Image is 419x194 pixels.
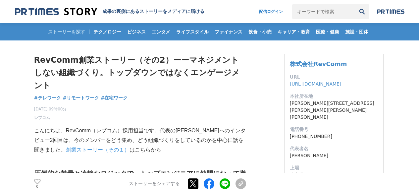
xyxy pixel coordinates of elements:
[246,29,274,35] span: 飲食・小売
[125,23,148,40] a: ビジネス
[174,23,211,40] a: ライフスタイル
[15,7,97,16] img: 成果の裏側にあるストーリーをメディアに届ける
[101,95,128,101] span: #在宅ワーク
[101,95,128,101] a: #在宅ワーク
[91,29,124,35] span: テクノロジー
[290,60,347,67] a: 株式会社RevComm
[34,115,50,121] a: レブコム
[63,95,99,101] span: #リモートワーク
[290,164,378,171] dt: 上場
[34,95,61,101] a: #テレワーク
[246,23,274,40] a: 飲食・小売
[174,29,211,35] span: ライフスタイル
[290,74,378,81] dt: URL
[313,29,342,35] span: 医療・健康
[290,126,378,133] dt: 電話番号
[91,23,124,40] a: テクノロジー
[290,152,378,159] dd: [PERSON_NAME]
[355,4,369,19] button: 検索
[290,145,378,152] dt: 代表者名
[15,7,204,16] a: 成果の裏側にあるストーリーをメディアに届ける 成果の裏側にあるストーリーをメディアに届ける
[275,29,313,35] span: キャリア・教育
[290,133,378,140] dd: [PHONE_NUMBER]
[212,29,245,35] span: ファイナンス
[290,81,341,87] a: [URL][DOMAIN_NAME]
[275,23,313,40] a: キャリア・教育
[63,95,99,101] a: #リモートワーク
[66,147,130,153] a: 創業ストーリー（その１）
[34,54,246,92] h1: RevComm創業ストーリー（その2）ーーマネジメントしない組織づくり。トップダウンではなくエンゲージメント
[290,93,378,100] dt: 本社所在地
[129,181,180,187] p: ストーリーをシェアする
[102,9,204,15] h2: 成果の裏側にあるストーリーをメディアに届ける
[292,4,355,19] input: キーワードで検索
[377,9,404,14] img: prtimes
[149,29,173,35] span: エンタメ
[149,23,173,40] a: エンタメ
[34,170,246,188] strong: 圧倒的な熱量と冷静なロジックで、トップエンジニアに仲間になって貰う
[313,23,342,40] a: 医療・健康
[290,171,378,178] dd: 未上場
[34,95,61,101] span: #テレワーク
[34,106,67,112] span: [DATE] 09時00分
[342,23,371,40] a: 施設・団体
[342,29,371,35] span: 施設・団体
[252,4,289,19] a: 配信ログイン
[34,185,41,188] p: 0
[212,23,245,40] a: ファイナンス
[34,126,246,155] p: こんにちは、RevComm（レブコム）採用担当です。代表の[PERSON_NAME]へのインタビュー2回目は、今のメンバーをどう集め、どう組織づくりをしているのかを中心に話を聞きました。 はこちらから
[125,29,148,35] span: ビジネス
[290,100,378,121] dd: [PERSON_NAME][STREET_ADDRESS][PERSON_NAME][PERSON_NAME][PERSON_NAME]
